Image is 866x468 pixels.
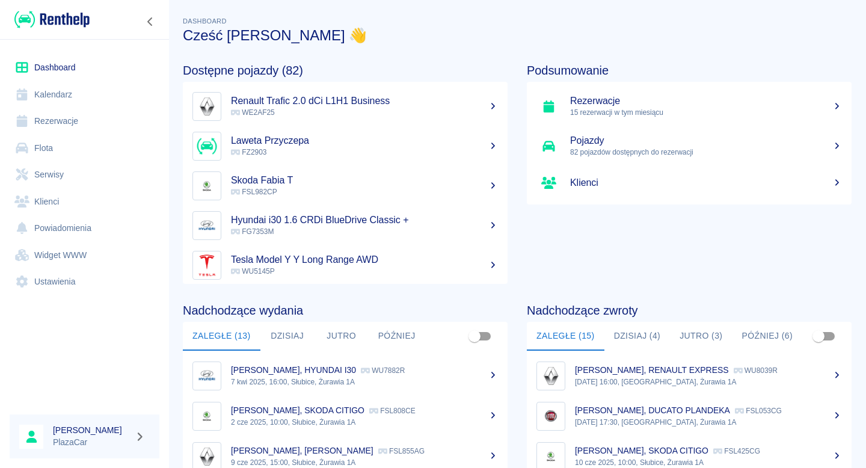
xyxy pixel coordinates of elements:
h4: Nadchodzące zwroty [527,303,852,318]
p: 10 cze 2025, 10:00, Słubice, Żurawia 1A [575,457,842,468]
a: Dashboard [10,54,159,81]
img: Image [195,445,218,468]
a: Ustawienia [10,268,159,295]
a: Image[PERSON_NAME], DUCATO PLANDEKA FSL053CG[DATE] 17:30, [GEOGRAPHIC_DATA], Żurawia 1A [527,396,852,436]
img: Image [539,405,562,428]
p: 7 kwi 2025, 16:00, Słubice, Żurawia 1A [231,377,498,387]
p: [PERSON_NAME], SKODA CITIGO [575,446,708,455]
img: Image [195,365,218,387]
button: Dzisiaj (4) [604,322,671,351]
p: FSL855AG [378,447,425,455]
span: Pokaż przypisane tylko do mnie [463,325,486,348]
a: Widget WWW [10,242,159,269]
button: Jutro (3) [670,322,732,351]
p: FSL425CG [713,447,760,455]
p: [PERSON_NAME], RENAULT EXPRESS [575,365,729,375]
img: Image [195,95,218,118]
p: PlazaCar [53,436,130,449]
button: Jutro [315,322,369,351]
h4: Dostępne pojazdy (82) [183,63,508,78]
a: Image[PERSON_NAME], SKODA CITIGO FSL808CE2 cze 2025, 10:00, Słubice, Żurawia 1A [183,396,508,436]
p: 9 cze 2025, 15:00, Słubice, Żurawia 1A [231,457,498,468]
p: 15 rezerwacji w tym miesiącu [570,107,842,118]
a: Flota [10,135,159,162]
a: Renthelp logo [10,10,90,29]
p: [PERSON_NAME], [PERSON_NAME] [231,446,373,455]
a: Powiadomienia [10,215,159,242]
a: Serwisy [10,161,159,188]
h5: Tesla Model Y Y Long Range AWD [231,254,498,266]
h4: Nadchodzące wydania [183,303,508,318]
h5: Renault Trafic 2.0 dCi L1H1 Business [231,95,498,107]
img: Image [195,174,218,197]
button: Później [369,322,425,351]
button: Zaległe (13) [183,322,260,351]
h4: Podsumowanie [527,63,852,78]
img: Image [195,135,218,158]
h5: Skoda Fabia T [231,174,498,186]
p: [PERSON_NAME], HYUNDAI I30 [231,365,356,375]
span: WU5145P [231,267,275,276]
a: Klienci [10,188,159,215]
img: Renthelp logo [14,10,90,29]
a: ImageRenault Trafic 2.0 dCi L1H1 Business WE2AF25 [183,87,508,126]
p: [PERSON_NAME], SKODA CITIGO [231,405,364,415]
a: ImageLaweta Przyczepa FZ2903 [183,126,508,166]
p: 2 cze 2025, 10:00, Słubice, Żurawia 1A [231,417,498,428]
h5: Pojazdy [570,135,842,147]
h5: Laweta Przyczepa [231,135,498,147]
img: Image [195,254,218,277]
p: [PERSON_NAME], DUCATO PLANDEKA [575,405,730,415]
img: Image [195,405,218,428]
img: Image [195,214,218,237]
img: Image [539,365,562,387]
a: Pojazdy82 pojazdów dostępnych do rezerwacji [527,126,852,166]
span: FSL982CP [231,188,277,196]
span: FZ2903 [231,148,266,156]
h5: Klienci [570,177,842,189]
p: 82 pojazdów dostępnych do rezerwacji [570,147,842,158]
span: Pokaż przypisane tylko do mnie [807,325,830,348]
p: WU8039R [734,366,778,375]
h6: [PERSON_NAME] [53,424,130,436]
a: Image[PERSON_NAME], HYUNDAI I30 WU7882R7 kwi 2025, 16:00, Słubice, Żurawia 1A [183,356,508,396]
a: Image[PERSON_NAME], RENAULT EXPRESS WU8039R[DATE] 16:00, [GEOGRAPHIC_DATA], Żurawia 1A [527,356,852,396]
span: Dashboard [183,17,227,25]
a: Rezerwacje15 rezerwacji w tym miesiącu [527,87,852,126]
h5: Hyundai i30 1.6 CRDi BlueDrive Classic + [231,214,498,226]
p: FSL808CE [369,407,416,415]
a: Rezerwacje [10,108,159,135]
span: FG7353M [231,227,274,236]
p: [DATE] 17:30, [GEOGRAPHIC_DATA], Żurawia 1A [575,417,842,428]
h5: Rezerwacje [570,95,842,107]
button: Zaległe (15) [527,322,604,351]
button: Zwiń nawigację [141,14,159,29]
p: WU7882R [361,366,405,375]
button: Później (6) [732,322,802,351]
a: ImageHyundai i30 1.6 CRDi BlueDrive Classic + FG7353M [183,206,508,245]
p: FSL053CG [735,407,782,415]
img: Image [539,445,562,468]
a: Klienci [527,166,852,200]
button: Dzisiaj [260,322,315,351]
a: Kalendarz [10,81,159,108]
p: [DATE] 16:00, [GEOGRAPHIC_DATA], Żurawia 1A [575,377,842,387]
span: WE2AF25 [231,108,275,117]
a: ImageTesla Model Y Y Long Range AWD WU5145P [183,245,508,285]
h3: Cześć [PERSON_NAME] 👋 [183,27,852,44]
a: ImageSkoda Fabia T FSL982CP [183,166,508,206]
